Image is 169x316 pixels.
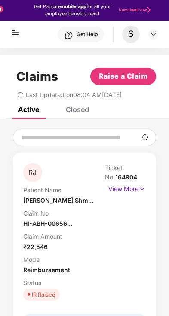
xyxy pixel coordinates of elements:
[23,233,93,240] p: Claim Amount
[150,31,157,38] img: svg+xml;base64,PHN2ZyBpZD0iRHJvcGRvd24tMzJ4MzIiIHhtbG5zPSJodHRwOi8vd3d3LnczLm9yZy8yMDAwL3N2ZyIgd2...
[23,210,93,217] p: Claim No
[90,68,156,85] button: Raise a Claim
[17,91,23,98] span: redo
[32,290,55,299] div: IR Raised
[23,243,48,250] span: ₹22,546
[26,91,122,98] span: Last Updated on 08:04 AM[DATE]
[16,69,58,84] h1: Claims
[142,134,149,141] img: svg+xml;base64,PHN2ZyBpZD0iU2VhcmNoLTMyeDMyIiB4bWxucz0iaHR0cDovL3d3dy53My5vcmcvMjAwMC9zdmciIHdpZH...
[61,3,86,9] strong: mobile app
[23,279,93,286] p: Status
[29,169,37,176] span: RJ
[138,184,146,194] img: svg+xml;base64,PHN2ZyB4bWxucz0iaHR0cDovL3d3dy53My5vcmcvMjAwMC9zdmciIHdpZHRoPSIxNyIgaGVpZ2h0PSIxNy...
[23,197,93,204] span: [PERSON_NAME] Shm...
[66,105,89,114] div: Closed
[99,71,148,82] span: Raise a Claim
[18,105,39,114] div: Active
[147,6,151,14] img: Stroke
[23,256,93,263] p: Mode
[105,164,123,181] span: Ticket No
[23,220,72,227] span: HI-ABH-00656...
[31,3,114,18] div: Get Pazcare for all your employee benefits need
[23,186,93,194] p: Patient Name
[10,21,21,38] img: hamburger
[115,173,137,181] span: 164904
[77,31,98,38] div: Get Help
[108,182,146,194] p: View More
[23,266,70,273] span: Reimbursement
[65,31,73,39] img: svg+xml;base64,PHN2ZyBpZD0iSGVscC0zMngzMiIgeG1sbnM9Imh0dHA6Ly93d3cudzMub3JnLzIwMDAvc3ZnIiB3aWR0aD...
[122,26,140,43] div: S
